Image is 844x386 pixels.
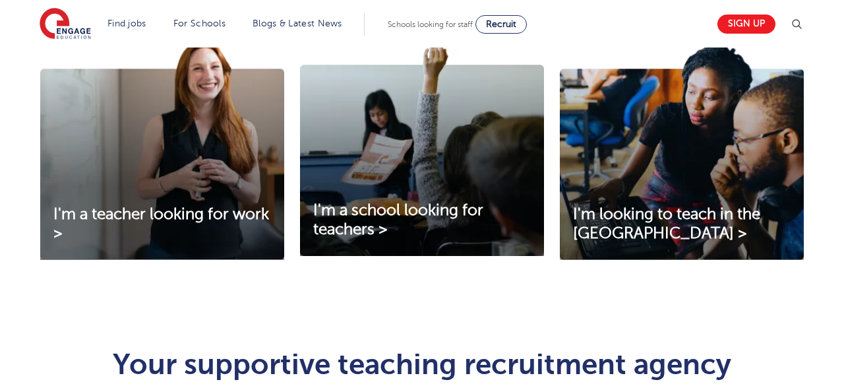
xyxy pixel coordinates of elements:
[173,18,226,28] a: For Schools
[99,350,746,379] h1: Your supportive teaching recruitment agency
[560,205,804,243] a: I'm looking to teach in the [GEOGRAPHIC_DATA] >
[300,40,544,256] img: I'm a school looking for teachers
[475,15,527,34] a: Recruit
[40,205,284,243] a: I'm a teacher looking for work >
[313,201,483,238] span: I'm a school looking for teachers >
[40,40,284,260] img: I'm a teacher looking for work
[560,40,804,260] img: I'm looking to teach in the UK
[107,18,146,28] a: Find jobs
[40,8,91,41] img: Engage Education
[53,205,269,242] span: I'm a teacher looking for work >
[388,20,473,29] span: Schools looking for staff
[573,205,760,242] span: I'm looking to teach in the [GEOGRAPHIC_DATA] >
[253,18,342,28] a: Blogs & Latest News
[300,201,544,240] a: I'm a school looking for teachers >
[486,19,516,29] span: Recruit
[717,15,775,34] a: Sign up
